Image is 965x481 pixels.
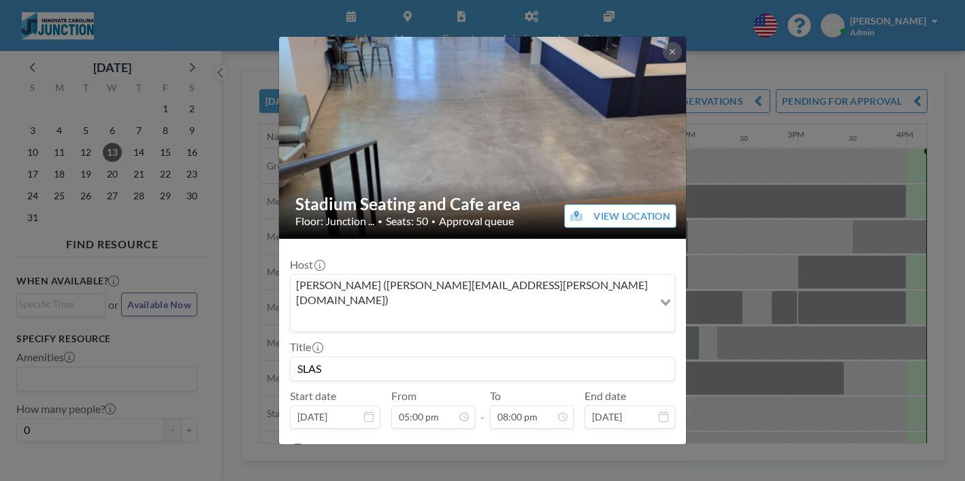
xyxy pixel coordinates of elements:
label: Host [290,258,324,271]
img: 537.jpg [279,35,687,240]
button: VIEW LOCATION [564,204,676,228]
span: - [480,394,485,424]
span: [PERSON_NAME] ([PERSON_NAME][EMAIL_ADDRESS][PERSON_NAME][DOMAIN_NAME]) [293,278,651,308]
label: To [490,389,501,403]
span: Floor: Junction ... [295,214,374,228]
label: From [391,389,416,403]
input: Search for option [292,311,652,329]
span: • [378,216,382,227]
span: Approval queue [439,214,514,228]
span: Seats: 50 [386,214,428,228]
label: Repeat [306,441,339,454]
input: (No title) [291,357,674,380]
label: Title [290,340,322,354]
span: • [431,217,436,226]
h2: Stadium Seating and Cafe area [295,194,671,214]
label: Start date [290,389,336,403]
div: Search for option [291,275,674,331]
label: End date [585,389,626,403]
